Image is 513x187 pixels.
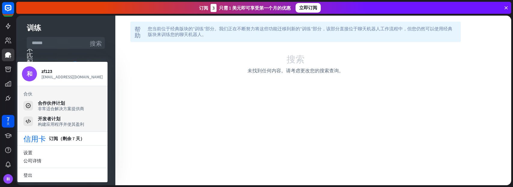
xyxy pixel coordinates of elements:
a: 和 zf123 [EMAIL_ADDRESS][DOMAIN_NAME] [22,66,103,81]
font: 开发者计划 [38,116,60,122]
font: 训练 [27,23,41,32]
font: 只需 1 美元即可享受第一个月的优惠 [219,5,291,11]
font: 构建应用程序并使其盈利 [38,122,84,127]
font: 搜索 [90,40,102,46]
a: 7 天 [2,115,14,128]
font: [EMAIL_ADDRESS][DOMAIN_NAME] [41,74,103,80]
font: 设置 [23,150,32,155]
a: 合作伙伴计划 非常适合解决方案提供商 [23,100,102,111]
font: 公司详情 [23,158,41,164]
a: 开发者计划 构建应用程序并使其盈利 [23,116,102,127]
a: 信用卡 订阅（剩余 7 天） [23,135,85,142]
font: 和 [6,177,10,181]
font: 立即订阅 [299,5,317,11]
font: 订阅（剩余 7 天） [49,136,85,141]
a: 登出 [17,171,108,179]
font: 合伙 [23,91,32,97]
font: 登出 [23,172,32,178]
font: 您当前位于经典版块的“训练”部分。我们正在不断努力将这些功能迁移到新的“训练”部分，该部分直接位于聊天机器人工作流程中，但您仍然可以使用经典版块来训练您的聊天机器人。 [148,26,452,37]
font: 非常适合解决方案提供商 [38,106,84,111]
font: 合作伙伴计划 [38,100,65,106]
button: 打开 LiveChat 聊天小部件 [5,2,23,20]
font: 订阅 [199,5,208,11]
font: 信用卡 [23,135,46,142]
font: zf123 [41,68,52,74]
font: 天 [7,122,10,126]
font: 和 [27,70,32,77]
font: 未找到任何内容。请考虑更改您的搜索查询。 [247,68,344,74]
a: 设置 [17,149,108,157]
font: 7 [7,115,10,123]
font: 搜索 [287,54,305,63]
font: 3 [212,5,215,11]
font: 帮助 [135,26,141,38]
